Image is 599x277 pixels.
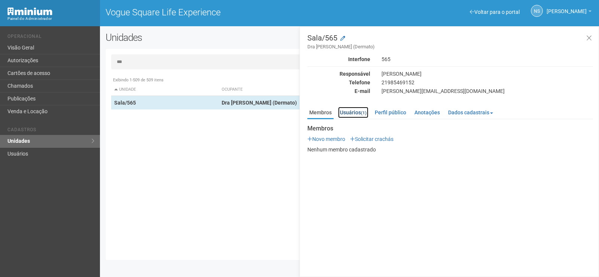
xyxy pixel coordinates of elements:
th: Unidade: activate to sort column descending [111,84,219,96]
h1: Vogue Square Life Experience [106,7,344,17]
img: Minium [7,7,52,15]
h3: Sala/565 [307,34,593,50]
a: [PERSON_NAME] [547,9,592,15]
a: Membros [307,107,334,119]
th: Ocupante: activate to sort column ascending [219,84,415,96]
div: Responsável [302,70,376,77]
div: Painel do Administrador [7,15,94,22]
strong: Membros [307,125,593,132]
strong: Sala/565 [114,100,136,106]
div: E-mail [302,88,376,94]
div: Telefone [302,79,376,86]
a: Modificar a unidade [340,35,345,42]
small: Dra [PERSON_NAME] (Dermato) [307,43,593,50]
a: Anotações [413,107,442,118]
a: Solicitar crachás [350,136,393,142]
li: Operacional [7,34,94,42]
p: Nenhum membro cadastrado [307,146,593,153]
strong: Dra [PERSON_NAME] (Dermato) [222,100,297,106]
h2: Unidades [106,32,302,43]
a: Voltar para o portal [470,9,520,15]
div: [PERSON_NAME][EMAIL_ADDRESS][DOMAIN_NAME] [376,88,599,94]
a: Perfil público [373,107,408,118]
span: Nicolle Silva [547,1,587,14]
li: Cadastros [7,127,94,135]
a: Usuários(1) [338,107,368,118]
a: NS [531,5,543,17]
div: 21985469152 [376,79,599,86]
div: Interfone [302,56,376,63]
a: Novo membro [307,136,345,142]
a: Dados cadastrais [446,107,495,118]
div: [PERSON_NAME] [376,70,599,77]
div: 565 [376,56,599,63]
div: Exibindo 1-509 de 509 itens [111,77,588,84]
small: (1) [361,110,367,115]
